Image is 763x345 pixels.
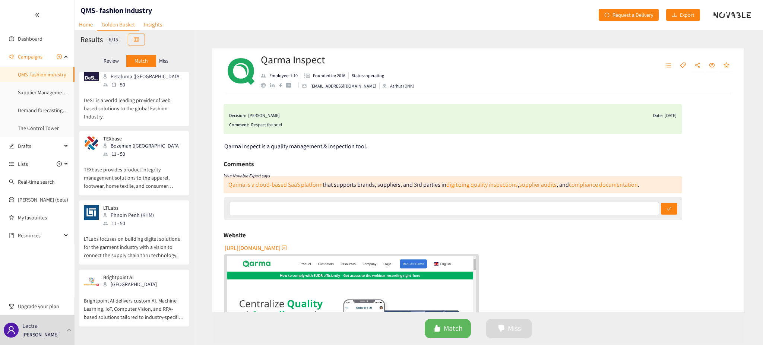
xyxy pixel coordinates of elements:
span: dislike [497,325,505,333]
span: plus-circle [57,54,62,59]
a: My favourites [18,210,69,225]
p: LTLabs [103,205,154,211]
div: 11 - 50 [103,219,158,227]
span: unordered-list [665,62,671,69]
span: Export [680,11,694,19]
a: digitizing quality inspections [446,181,518,189]
span: table [134,37,139,43]
p: [EMAIL_ADDRESS][DOMAIN_NAME] [310,83,376,89]
span: Qarma Inspect is a quality management & inspection tool. [224,142,367,150]
span: Upgrade your plan [18,299,69,314]
a: compliance documentation [569,181,638,189]
img: Snapshot of the company's website [84,205,99,220]
span: like [433,325,441,333]
a: website [261,83,270,88]
span: tag [680,62,686,69]
span: double-left [35,12,40,18]
span: download [672,12,677,18]
h6: Website [224,230,246,241]
span: book [9,233,14,238]
span: Decision: [229,112,246,119]
span: Drafts [18,139,62,153]
button: star [720,60,733,72]
a: [PERSON_NAME] (beta) [18,196,68,203]
div: Bozeman ([GEOGRAPHIC_DATA]) [103,142,184,150]
p: Brightpoint AI delivers custom AI, Machine Learning, IoT, Computer Vision, and RPA-based solution... [84,289,184,321]
a: Demand forecasting for fashion [18,107,88,114]
button: likeMatch [425,319,471,338]
div: 11 - 50 [103,80,184,89]
div: that supports brands, suppliers, and 3rd parties in , , and . [228,181,639,189]
p: LTLabs focuses on building digital solutions for the garment industry with a vision to connect th... [84,227,184,259]
img: Snapshot of the company's website [84,66,99,81]
span: trophy [9,304,14,309]
span: [URL][DOMAIN_NAME] [225,243,281,253]
img: Snapshot of the company's website [84,136,99,151]
span: Lists [18,156,28,171]
p: Lectra [22,321,38,330]
span: eye [709,62,715,69]
button: downloadExport [666,9,700,21]
li: Status [349,72,384,79]
button: [URL][DOMAIN_NAME] [225,242,288,254]
li: Employees [261,72,301,79]
span: user [7,326,16,335]
button: tag [676,60,690,72]
span: unordered-list [9,161,14,167]
li: Founded in year [301,72,349,79]
span: redo [604,12,610,18]
a: linkedin [270,83,279,88]
h6: Comments [224,158,254,170]
span: Date: [653,112,663,119]
button: dislikeMiss [486,319,532,338]
a: Dashboard [18,35,42,42]
h1: QMS- fashion industry [80,5,152,16]
a: QMS- fashion industry [18,71,66,78]
div: 6 / 15 [107,35,120,44]
p: Employee: 1-10 [269,72,298,79]
button: eye [705,60,719,72]
span: share-alt [694,62,700,69]
div: Petaluma ([GEOGRAPHIC_DATA]) [103,72,184,80]
a: supplier audits [519,181,557,189]
span: Resources [18,228,62,243]
p: [PERSON_NAME] [22,330,58,339]
div: Aarhus (DNK) [383,83,414,89]
span: Campaigns [18,49,42,64]
img: Company Logo [225,56,255,86]
img: Snapshot of the company's website [84,274,99,289]
a: Golden Basket [97,19,139,31]
p: Status: operating [352,72,384,79]
span: sound [9,54,14,59]
p: Brightpoint AI [103,274,157,280]
div: Respect the brief [251,121,677,129]
span: star [724,62,729,69]
div: [GEOGRAPHIC_DATA] [103,280,161,288]
div: [PERSON_NAME] [248,112,280,119]
button: unordered-list [662,60,675,72]
span: edit [9,143,14,149]
i: Your Novable Expert says [224,173,270,178]
a: Real-time search [18,178,55,185]
div: Widget de chat [642,265,763,345]
span: Miss [508,323,521,334]
p: Miss [159,58,168,64]
a: Supplier Management - fashion industry [18,89,106,96]
button: table [128,34,145,45]
a: The Control Tower [18,125,59,132]
p: Founded in: 2016 [313,72,345,79]
p: TEXbase [103,136,179,142]
a: Insights [139,19,167,30]
p: Review [104,58,119,64]
a: Home [75,19,97,30]
iframe: Chat Widget [642,265,763,345]
button: redoRequest a Delivery [599,9,659,21]
a: Qarma is a cloud-based SaaS platform [228,181,323,189]
p: TEXbase provides product integrity management solutions to the apparel, footwear, home textile, a... [84,158,184,190]
p: Match [134,58,148,64]
span: Request a Delivery [612,11,653,19]
span: Comment: [229,121,249,129]
button: check [661,203,677,215]
div: 11 - 50 [103,150,184,158]
span: plus-circle [57,161,62,167]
